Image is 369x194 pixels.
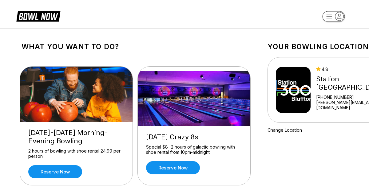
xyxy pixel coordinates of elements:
[138,71,251,126] img: Thursday Crazy 8s
[28,129,124,145] div: [DATE]-[DATE] Morning-Evening Bowling
[268,127,302,133] a: Change Location
[28,148,124,159] div: 2 hours of bowling with shoe rental 24.99 per person
[146,144,242,155] div: Special $8- 2 hours of galactic bowling with shoe rental from 10pm-midnight
[22,42,249,51] h1: What you want to do?
[146,161,200,174] a: Reserve now
[28,165,82,178] a: Reserve now
[20,67,133,122] img: Friday-Sunday Morning-Evening Bowling
[276,67,311,113] img: Station 300 Bluffton
[146,133,242,141] div: [DATE] Crazy 8s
